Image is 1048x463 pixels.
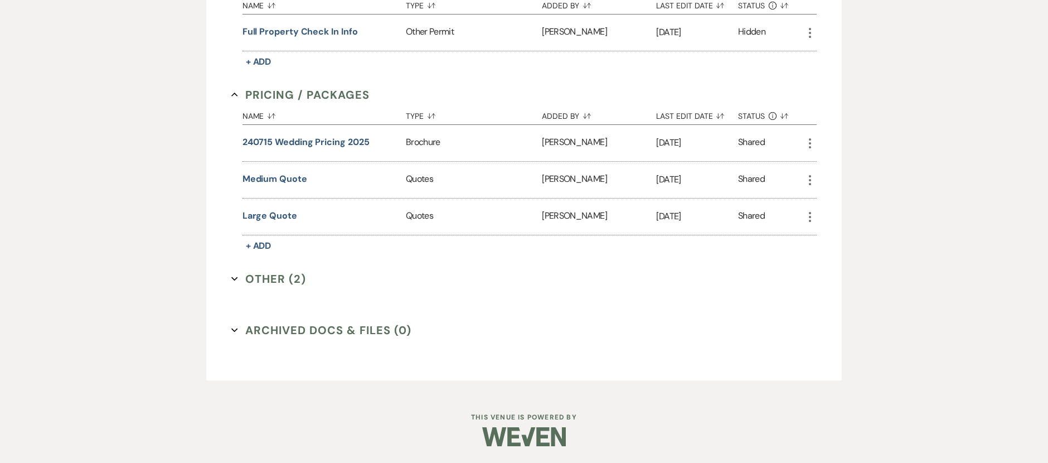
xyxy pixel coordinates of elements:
span: Status [738,2,765,9]
p: [DATE] [656,172,738,187]
button: Status [738,103,803,124]
p: [DATE] [656,136,738,150]
div: Shared [738,172,765,187]
div: Shared [738,209,765,224]
span: Status [738,112,765,120]
div: [PERSON_NAME] [542,162,656,198]
div: Other Permit [406,15,542,51]
p: [DATE] [656,209,738,224]
button: Name [242,103,406,124]
div: Shared [738,136,765,151]
div: [PERSON_NAME] [542,15,656,51]
button: 240715 Wedding Pricing 2025 [242,136,370,149]
button: Archived Docs & Files (0) [231,322,411,339]
button: Other (2) [231,271,306,287]
button: Type [406,103,542,124]
button: Pricing / Packages [231,86,370,103]
p: [DATE] [656,25,738,40]
span: + Add [246,56,271,67]
img: Weven Logo [482,417,566,456]
span: + Add [246,240,271,252]
div: Brochure [406,125,542,161]
button: + Add [242,54,275,70]
button: + Add [242,238,275,254]
button: Large Quote [242,209,297,223]
button: Added By [542,103,656,124]
div: [PERSON_NAME] [542,199,656,235]
div: Hidden [738,25,765,40]
button: Last Edit Date [656,103,738,124]
div: Quotes [406,162,542,198]
button: Full Property Check In Info [242,25,358,38]
div: Quotes [406,199,542,235]
div: [PERSON_NAME] [542,125,656,161]
button: Medium Quote [242,172,307,186]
